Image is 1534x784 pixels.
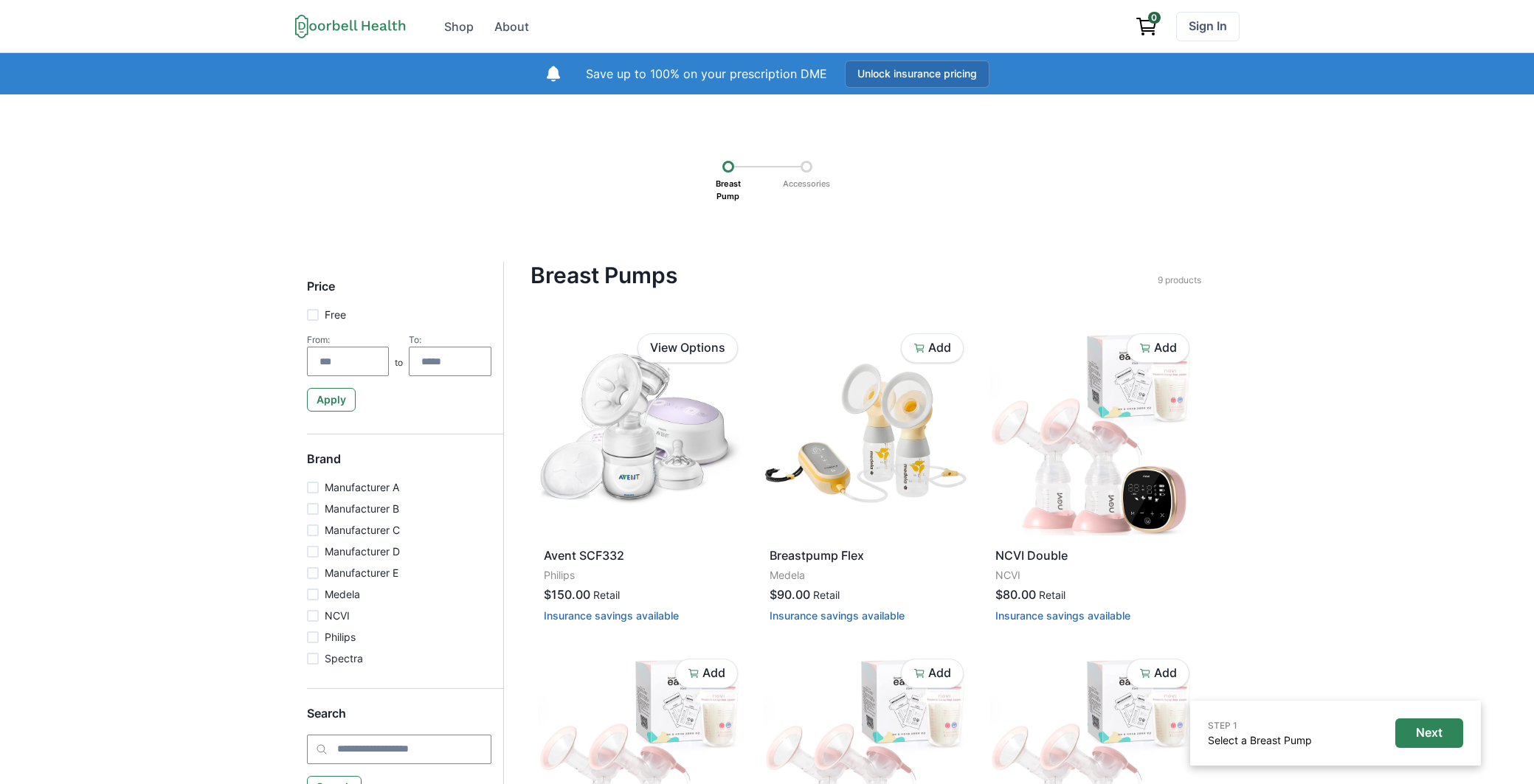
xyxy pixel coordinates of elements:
[325,608,350,623] p: NCVI
[444,18,474,35] div: Shop
[995,586,1036,603] p: $80.00
[845,60,989,88] button: Unlock insurance pricing
[395,356,403,376] p: to
[325,501,399,516] p: Manufacturer B
[702,666,725,680] p: Add
[307,452,491,479] h5: Brand
[307,388,356,412] button: Apply
[813,587,840,603] p: Retail
[544,586,590,603] p: $150.00
[531,262,1158,288] h4: Breast Pumps
[325,479,399,495] p: Manufacturer A
[307,334,390,345] div: From:
[593,587,620,603] p: Retail
[325,586,360,602] p: Medela
[1416,726,1443,740] p: Next
[325,522,400,538] p: Manufacturer C
[638,333,738,363] a: View Options
[325,651,363,666] p: Spectra
[1148,12,1161,24] span: 0
[325,307,346,322] p: Free
[325,544,400,559] p: Manufacturer D
[1129,12,1164,41] a: View cart
[1154,666,1177,680] p: Add
[901,659,964,688] button: Add
[770,609,905,622] button: Insurance savings available
[1208,719,1312,732] p: STEP 1
[995,567,1187,583] p: NCVI
[544,567,736,583] p: Philips
[770,567,961,583] p: Medela
[995,609,1130,622] button: Insurance savings available
[538,330,742,538] img: p396f7c1jhk335ckoricv06bci68
[770,547,961,564] p: Breastpump Flex
[928,341,951,355] p: Add
[1208,734,1312,746] a: Select a Breast Pump
[764,330,967,538] img: wu1ofuyzz2pb86d2jgprv8htehmy
[1127,659,1189,688] button: Add
[901,333,964,363] button: Add
[1395,718,1463,748] button: Next
[435,12,483,41] a: Shop
[778,173,835,195] p: Accessories
[544,609,679,622] button: Insurance savings available
[494,18,529,35] div: About
[325,565,398,580] p: Manufacturer E
[928,666,951,680] p: Add
[989,330,1193,633] a: NCVI DoubleNCVI$80.00RetailInsurance savings available
[409,334,491,345] div: To:
[1158,274,1201,287] p: 9 products
[770,586,810,603] p: $90.00
[307,280,491,307] h5: Price
[989,330,1193,538] img: tns73qkjvnll4qaugvy1iy5zbioi
[1154,341,1177,355] p: Add
[307,707,491,734] h5: Search
[486,12,538,41] a: About
[764,330,967,633] a: Breastpump FlexMedela$90.00RetailInsurance savings available
[325,629,356,645] p: Philips
[586,65,827,83] p: Save up to 100% on your prescription DME
[675,659,738,688] button: Add
[1127,333,1189,363] button: Add
[1039,587,1065,603] p: Retail
[711,173,746,207] p: Breast Pump
[544,547,736,564] p: Avent SCF332
[1176,12,1240,41] a: Sign In
[995,547,1187,564] p: NCVI Double
[538,330,742,633] a: Avent SCF332Philips$150.00RetailInsurance savings available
